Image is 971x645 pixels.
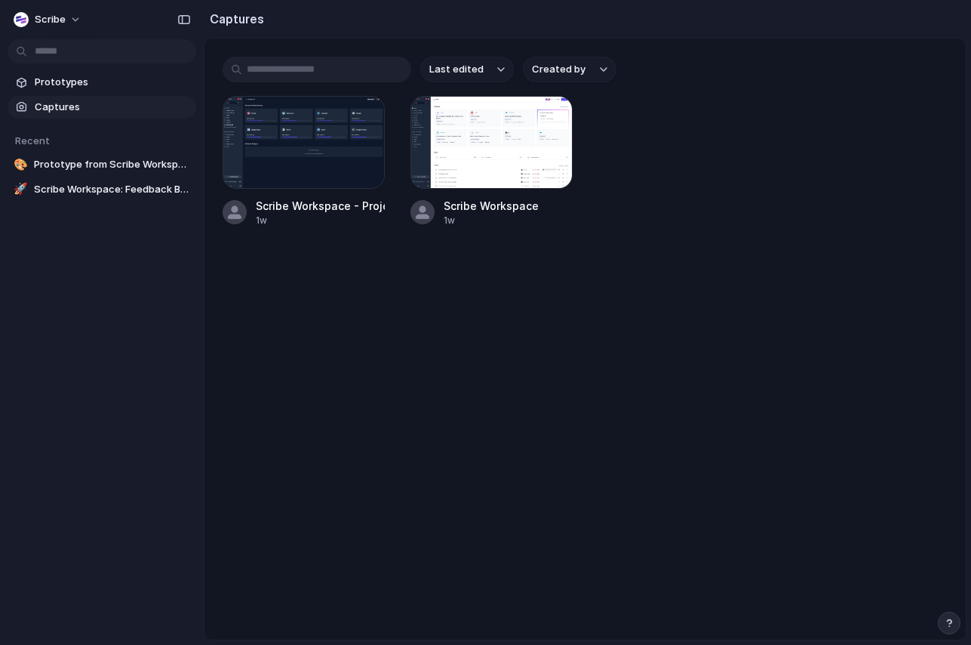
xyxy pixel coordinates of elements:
[523,57,616,82] button: Created by
[8,71,196,94] a: Prototypes
[8,178,196,201] a: 🚀Scribe Workspace: Feedback Button Placement
[34,182,190,197] span: Scribe Workspace: Feedback Button Placement
[15,134,50,147] span: Recent
[8,96,196,119] a: Captures
[444,214,539,227] div: 1w
[420,57,514,82] button: Last edited
[35,12,66,27] span: Scribe
[14,182,28,197] div: 🚀
[8,153,196,176] a: 🎨Prototype from Scribe Workspace - Projects by App
[35,100,190,115] span: Captures
[34,157,190,172] span: Prototype from Scribe Workspace - Projects by App
[532,62,585,77] span: Created by
[256,214,385,227] div: 1w
[35,75,190,90] span: Prototypes
[204,10,264,28] h2: Captures
[444,198,539,214] div: Scribe Workspace
[256,198,385,214] div: Scribe Workspace - Projects by App
[14,157,28,172] div: 🎨
[8,8,89,32] button: Scribe
[429,62,484,77] span: Last edited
